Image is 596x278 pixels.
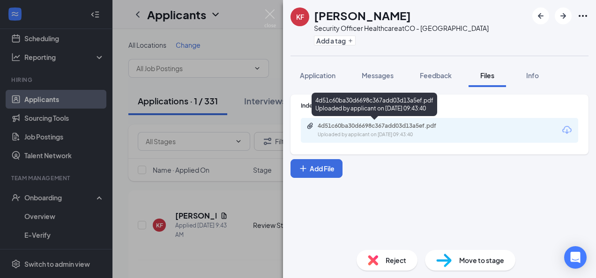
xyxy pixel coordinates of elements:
div: 4d51c60ba30d6698c367add03d13a5ef.pdf [318,122,449,130]
svg: ArrowLeftNew [535,10,546,22]
div: 4d51c60ba30d6698c367add03d13a5ef.pdf Uploaded by applicant on [DATE] 09:43:40 [312,93,437,116]
span: Files [480,71,494,80]
button: ArrowLeftNew [532,7,549,24]
svg: Paperclip [306,122,314,130]
span: Reject [386,255,406,265]
div: Uploaded by applicant on [DATE] 09:43:40 [318,131,458,139]
svg: Plus [348,38,353,44]
button: Add FilePlus [291,159,343,178]
span: Messages [362,71,394,80]
div: KF [296,12,304,22]
svg: Ellipses [577,10,589,22]
span: Move to stage [459,255,504,265]
span: Application [300,71,335,80]
button: ArrowRight [555,7,572,24]
h1: [PERSON_NAME] [314,7,411,23]
svg: Plus [298,164,308,173]
svg: ArrowRight [558,10,569,22]
a: Paperclip4d51c60ba30d6698c367add03d13a5ef.pdfUploaded by applicant on [DATE] 09:43:40 [306,122,458,139]
div: Indeed Resume [301,102,578,110]
button: PlusAdd a tag [314,36,356,45]
svg: Download [561,124,573,136]
div: Open Intercom Messenger [564,246,587,269]
span: Feedback [420,71,452,80]
span: Info [526,71,539,80]
div: Security Officer Healthcare at CO - [GEOGRAPHIC_DATA] [314,23,489,33]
